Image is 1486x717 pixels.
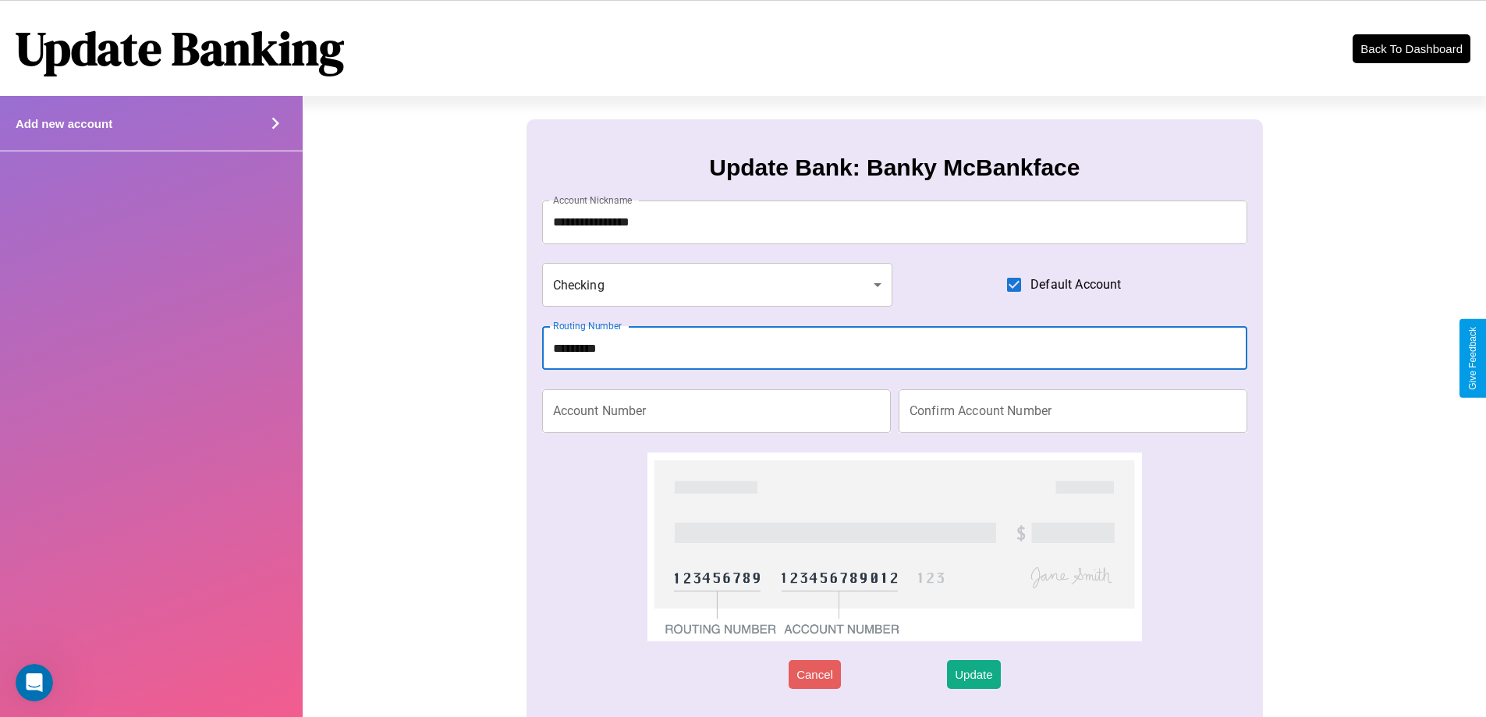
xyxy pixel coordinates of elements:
label: Routing Number [553,319,622,332]
label: Account Nickname [553,193,633,207]
div: Give Feedback [1467,327,1478,390]
h4: Add new account [16,117,112,130]
button: Update [947,660,1000,689]
button: Cancel [789,660,841,689]
iframe: Intercom live chat [16,664,53,701]
div: Checking [542,263,893,307]
span: Default Account [1030,275,1121,294]
img: check [647,453,1141,641]
button: Back To Dashboard [1353,34,1470,63]
h3: Update Bank: Banky McBankface [709,154,1080,181]
h1: Update Banking [16,16,344,80]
